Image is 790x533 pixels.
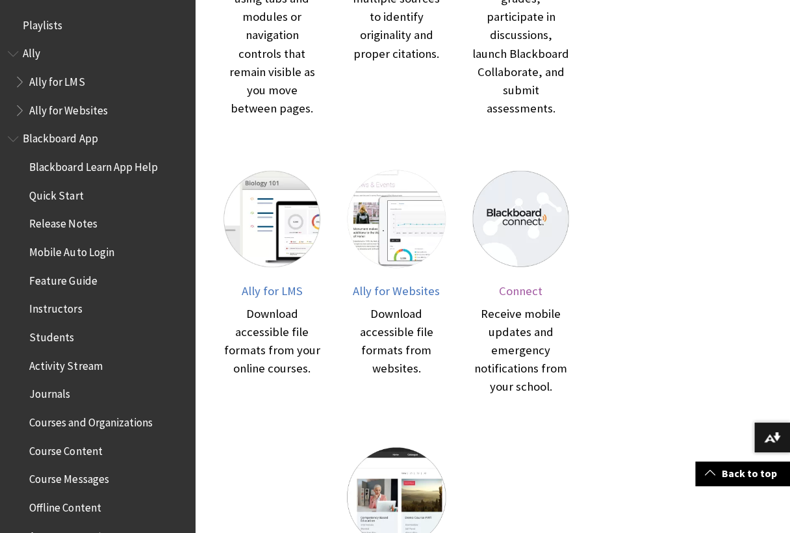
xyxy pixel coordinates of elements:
[29,326,74,344] span: Students
[8,14,187,36] nav: Book outline for Playlists
[29,270,97,287] span: Feature Guide
[29,213,97,231] span: Release Notes
[29,156,157,174] span: Blackboard Learn App Help
[29,99,107,117] span: Ally for Websites
[29,241,114,259] span: Mobile Auto Login
[23,43,40,60] span: Ally
[223,170,321,396] a: Ally for LMS Ally for LMS Download accessible file formats from your online courses.
[29,469,108,486] span: Course Messages
[29,440,102,458] span: Course Content
[347,304,445,377] div: Download accessible file formats from websites.
[347,170,445,268] img: Ally for Websites
[8,43,187,122] nav: Book outline for Anthology Ally Help
[353,283,440,298] span: Ally for Websites
[29,497,101,514] span: Offline Content
[29,185,83,202] span: Quick Start
[29,383,70,401] span: Journals
[499,283,542,298] span: Connect
[29,355,102,372] span: Activity Stream
[242,283,303,298] span: Ally for LMS
[347,170,445,396] a: Ally for Websites Ally for Websites Download accessible file formats from websites.
[29,411,152,429] span: Courses and Organizations
[695,461,790,486] a: Back to top
[472,170,570,268] img: Connect
[223,170,321,268] img: Ally for LMS
[23,14,62,32] span: Playlists
[472,170,570,396] a: Connect Connect Receive mobile updates and emergency notifications from your school.
[23,128,97,146] span: Blackboard App
[472,304,570,395] div: Receive mobile updates and emergency notifications from your school.
[223,304,321,377] div: Download accessible file formats from your online courses.
[29,298,82,316] span: Instructors
[29,71,84,88] span: Ally for LMS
